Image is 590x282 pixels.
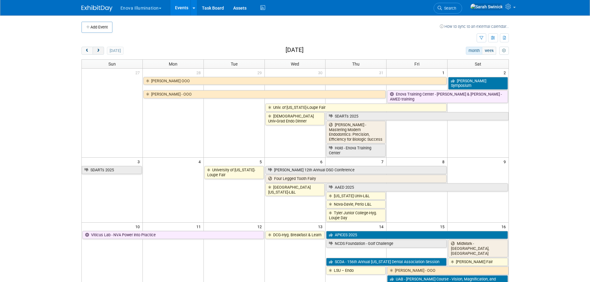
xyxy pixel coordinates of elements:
[503,69,509,76] span: 2
[265,112,325,125] a: [DEMOGRAPHIC_DATA] Univ-Grad Endo Dinner
[81,47,93,55] button: prev
[81,5,112,11] img: ExhibitDay
[482,47,496,55] button: week
[470,3,503,10] img: Sarah Swinick
[326,200,386,208] a: Nova-Davie, Perio L&L
[257,223,264,230] span: 12
[265,166,447,174] a: [PERSON_NAME] 12th Annual DSO Conference
[196,69,203,76] span: 28
[265,231,325,239] a: DCG-Hyg. Breakfast & Learn
[378,223,386,230] span: 14
[387,267,508,275] a: [PERSON_NAME] - OOO
[231,62,238,66] span: Tue
[503,158,509,165] span: 9
[108,62,116,66] span: Sun
[198,158,203,165] span: 4
[326,144,386,157] a: Hold - Enova Training Center
[326,192,386,200] a: [US_STATE] Univ-L&L
[135,69,142,76] span: 27
[257,69,264,76] span: 29
[501,223,509,230] span: 16
[439,223,447,230] span: 15
[502,49,506,53] i: Personalize Calendar
[442,69,447,76] span: 1
[82,231,264,239] a: Viticus Lab - NVA Power Into Practice
[169,62,177,66] span: Mon
[259,158,264,165] span: 5
[196,223,203,230] span: 11
[265,183,325,196] a: [GEOGRAPHIC_DATA][US_STATE]-L&L
[352,62,360,66] span: Thu
[475,62,481,66] span: Sat
[326,112,508,120] a: SDARTs 2025
[265,104,447,112] a: Univ. of [US_STATE]-Loupe Fair
[414,62,419,66] span: Fri
[378,69,386,76] span: 31
[137,158,142,165] span: 3
[326,121,386,143] a: [PERSON_NAME] - Mastering Modern Endodontics: Precision, Efficiency for Biologic Success
[81,22,112,33] button: Add Event
[326,240,447,248] a: NCDS Foundation - Golf Challenge
[291,62,299,66] span: Wed
[326,209,386,222] a: Tyler Junior College-Hyg. Loupe Day
[442,158,447,165] span: 8
[93,47,104,55] button: next
[286,47,304,53] h2: [DATE]
[442,6,456,11] span: Search
[381,158,386,165] span: 7
[317,223,325,230] span: 13
[466,47,482,55] button: month
[107,47,123,55] button: [DATE]
[448,258,508,266] a: [PERSON_NAME] Fair
[434,3,462,14] a: Search
[448,77,508,90] a: [PERSON_NAME] Symposium
[326,183,508,191] a: AAED 2025
[440,24,509,29] a: How to sync to an external calendar...
[326,231,508,239] a: APICES 2025
[135,223,142,230] span: 10
[448,240,508,257] a: MidMark - [GEOGRAPHIC_DATA], [GEOGRAPHIC_DATA]
[265,175,447,183] a: Four Legged Tooth Fairy
[499,47,509,55] button: myCustomButton
[387,90,508,103] a: Enova Training Center - [PERSON_NAME] & [PERSON_NAME] - AMED training
[204,166,264,179] a: University of [US_STATE]-Loupe Fair
[326,258,447,266] a: SCDA - 156th Annual [US_STATE] Dental Association Session
[82,166,142,174] a: SDARTs 2025
[317,69,325,76] span: 30
[143,77,447,85] a: [PERSON_NAME] OOO
[143,90,386,98] a: [PERSON_NAME] - OOO
[320,158,325,165] span: 6
[326,267,386,275] a: LSU – Endo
